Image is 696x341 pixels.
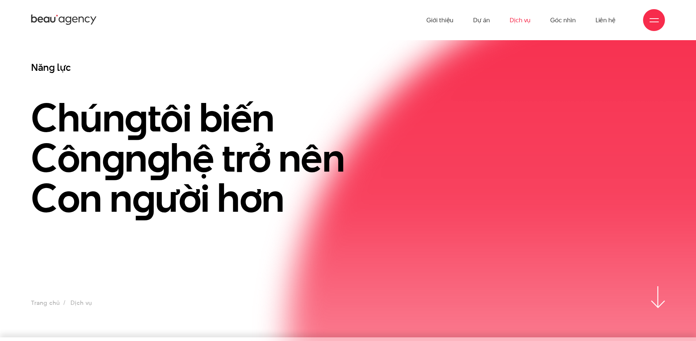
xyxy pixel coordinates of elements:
en: g [147,130,170,185]
en: g [102,130,125,185]
h1: Chún tôi biến Côn n hệ trở nên Con n ười hơn [31,97,502,218]
h3: Năng lực [31,61,502,74]
a: Trang chủ [31,299,60,307]
en: g [125,90,148,145]
en: g [132,170,155,225]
